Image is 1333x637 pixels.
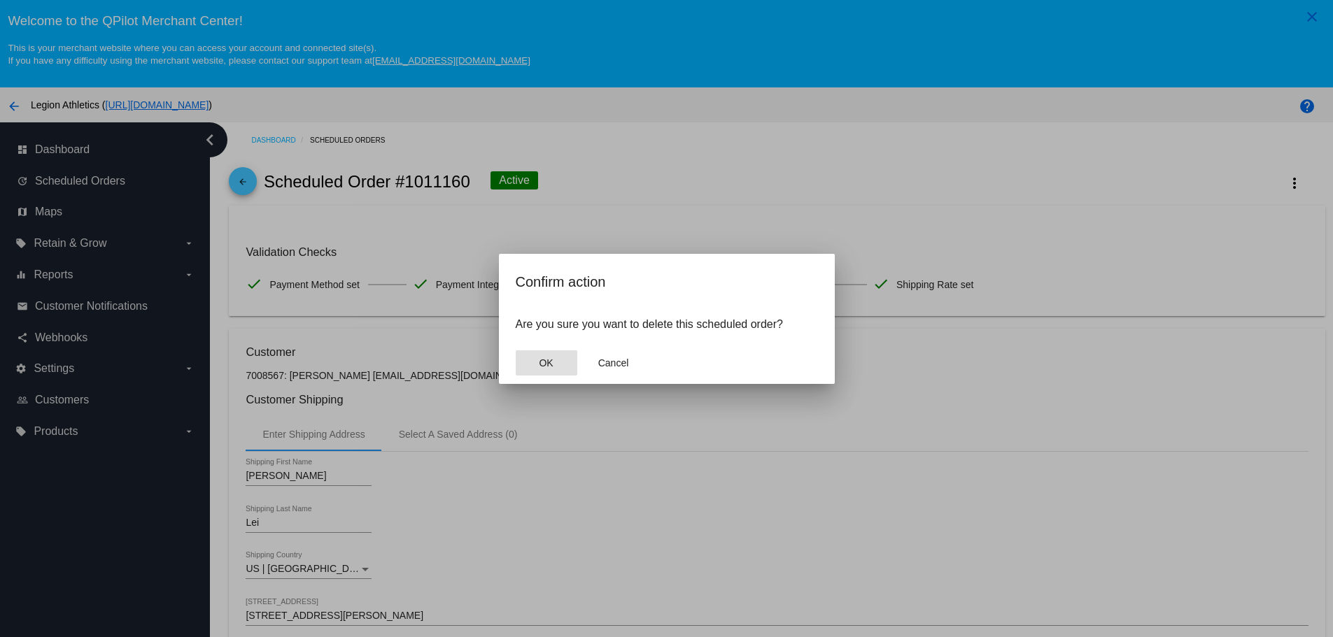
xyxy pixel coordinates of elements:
[516,271,818,293] h2: Confirm action
[598,357,629,368] span: Cancel
[516,318,818,331] p: Are you sure you want to delete this scheduled order?
[516,350,577,375] button: Close dialog
[539,357,553,368] span: OK
[583,350,644,375] button: Close dialog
